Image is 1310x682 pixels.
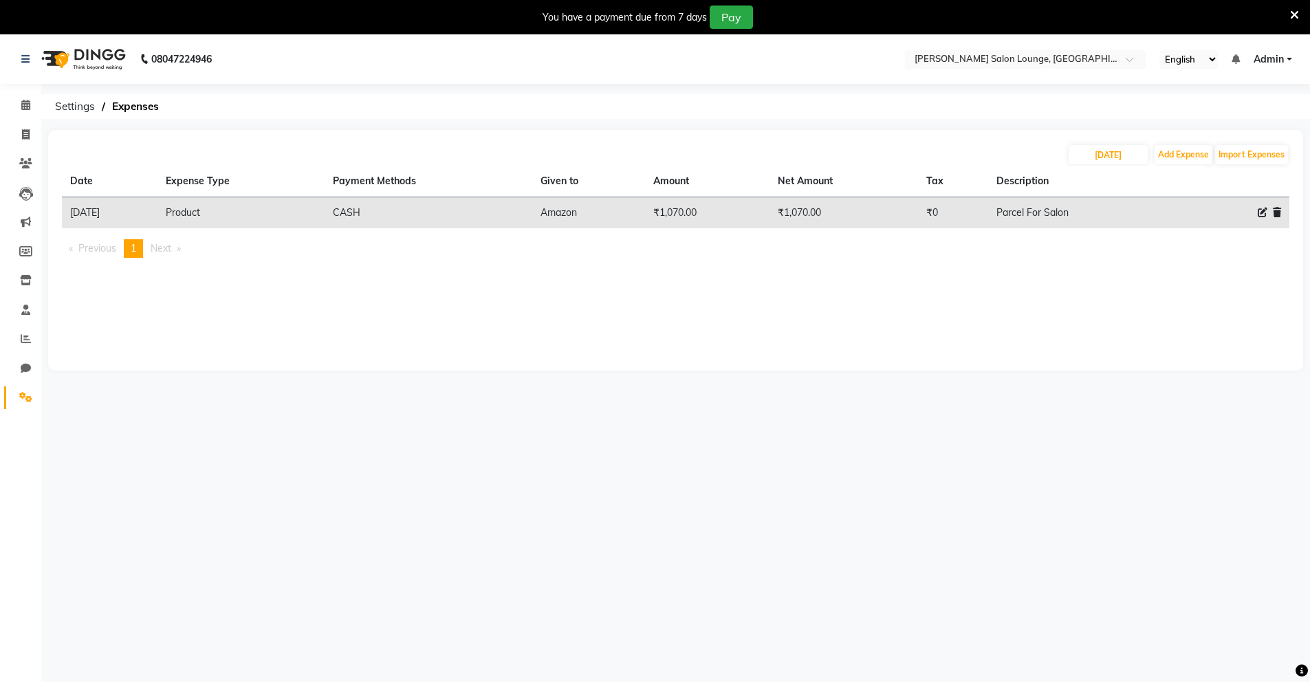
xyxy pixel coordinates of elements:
input: PLACEHOLDER.DATE [1069,145,1148,164]
td: CASH [325,197,532,229]
td: ₹0 [918,197,988,229]
span: 1 [131,242,136,254]
span: Expenses [105,94,166,119]
th: Tax [918,166,988,197]
td: Product [157,197,325,229]
th: Expense Type [157,166,325,197]
td: Parcel For Salon [988,197,1172,229]
span: Settings [48,94,102,119]
th: Description [988,166,1172,197]
b: 08047224946 [151,40,212,78]
td: [DATE] [62,197,157,229]
td: Amazon [532,197,645,229]
th: Payment Methods [325,166,532,197]
span: Previous [78,242,116,254]
button: Import Expenses [1215,145,1288,164]
td: ₹1,070.00 [645,197,769,229]
th: Amount [645,166,769,197]
div: You have a payment due from 7 days [543,10,707,25]
th: Given to [532,166,645,197]
span: Next [151,242,171,254]
img: logo [35,40,129,78]
button: Pay [710,5,753,29]
nav: Pagination [62,239,1289,258]
span: Admin [1254,52,1284,67]
th: Net Amount [769,166,918,197]
td: ₹1,070.00 [769,197,918,229]
th: Date [62,166,157,197]
button: Add Expense [1155,145,1212,164]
